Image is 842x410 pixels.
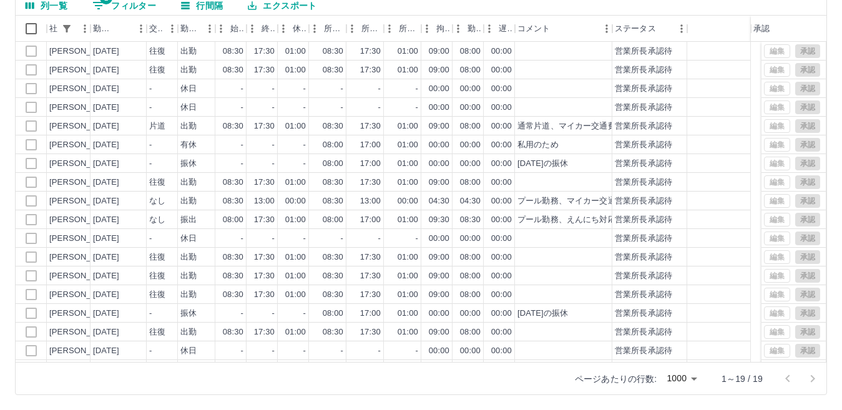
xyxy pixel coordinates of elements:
[303,102,306,114] div: -
[491,270,512,282] div: 00:00
[223,195,243,207] div: 08:30
[360,326,381,338] div: 17:30
[49,214,117,226] div: [PERSON_NAME]
[149,102,152,114] div: -
[149,326,165,338] div: 往復
[491,251,512,263] div: 00:00
[517,139,559,151] div: 私用のため
[323,195,343,207] div: 08:30
[460,64,481,76] div: 08:00
[93,214,119,226] div: [DATE]
[200,19,219,38] button: メニュー
[149,64,165,76] div: 往復
[49,83,117,95] div: [PERSON_NAME]
[429,177,449,188] div: 09:00
[346,16,384,42] div: 所定終業
[180,139,197,151] div: 有休
[149,195,165,207] div: なし
[672,19,691,38] button: メニュー
[429,214,449,226] div: 09:30
[753,16,770,42] div: 承認
[285,251,306,263] div: 01:00
[341,102,343,114] div: -
[460,345,481,357] div: 00:00
[93,270,119,282] div: [DATE]
[421,16,453,42] div: 拘束
[491,177,512,188] div: 00:00
[93,120,119,132] div: [DATE]
[180,158,197,170] div: 振休
[49,195,117,207] div: [PERSON_NAME]
[615,251,672,263] div: 営業所長承認待
[517,158,568,170] div: [DATE]の振休
[147,16,178,42] div: 交通費
[323,308,343,320] div: 08:00
[341,83,343,95] div: -
[323,120,343,132] div: 08:30
[149,139,152,151] div: -
[272,233,275,245] div: -
[93,251,119,263] div: [DATE]
[49,158,117,170] div: [PERSON_NAME]
[575,373,657,385] p: ページあたりの行数:
[324,16,344,42] div: 所定開始
[93,139,119,151] div: [DATE]
[429,289,449,301] div: 09:00
[429,270,449,282] div: 09:00
[460,46,481,57] div: 08:00
[460,308,481,320] div: 00:00
[180,233,197,245] div: 休日
[272,308,275,320] div: -
[47,16,91,42] div: 社員名
[429,158,449,170] div: 00:00
[91,16,147,42] div: 勤務日
[491,102,512,114] div: 00:00
[517,214,690,226] div: プール勤務、えんにち対応、マあり、早朝対応
[303,308,306,320] div: -
[303,345,306,357] div: -
[49,289,117,301] div: [PERSON_NAME]
[460,120,481,132] div: 08:00
[429,195,449,207] div: 04:30
[49,308,117,320] div: [PERSON_NAME]
[615,214,672,226] div: 営業所長承認待
[93,158,119,170] div: [DATE]
[132,19,150,38] button: メニュー
[323,46,343,57] div: 08:30
[460,177,481,188] div: 08:00
[361,16,381,42] div: 所定終業
[49,326,117,338] div: [PERSON_NAME]
[254,177,275,188] div: 17:30
[180,177,197,188] div: 出勤
[460,83,481,95] div: 00:00
[149,16,163,42] div: 交通費
[429,345,449,357] div: 00:00
[416,102,418,114] div: -
[49,64,117,76] div: [PERSON_NAME]
[241,158,243,170] div: -
[453,16,484,42] div: 勤務
[93,195,119,207] div: [DATE]
[615,270,672,282] div: 営業所長承認待
[223,120,243,132] div: 08:30
[491,64,512,76] div: 00:00
[178,16,215,42] div: 勤務区分
[429,233,449,245] div: 00:00
[398,158,418,170] div: 01:00
[360,270,381,282] div: 17:30
[149,120,165,132] div: 片道
[254,214,275,226] div: 17:30
[360,120,381,132] div: 17:30
[49,345,117,357] div: [PERSON_NAME]
[398,139,418,151] div: 01:00
[491,120,512,132] div: 00:00
[429,46,449,57] div: 09:00
[93,83,119,95] div: [DATE]
[460,233,481,245] div: 00:00
[254,46,275,57] div: 17:30
[517,16,551,42] div: コメント
[378,233,381,245] div: -
[180,16,200,42] div: 勤務区分
[491,195,512,207] div: 00:00
[460,158,481,170] div: 00:00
